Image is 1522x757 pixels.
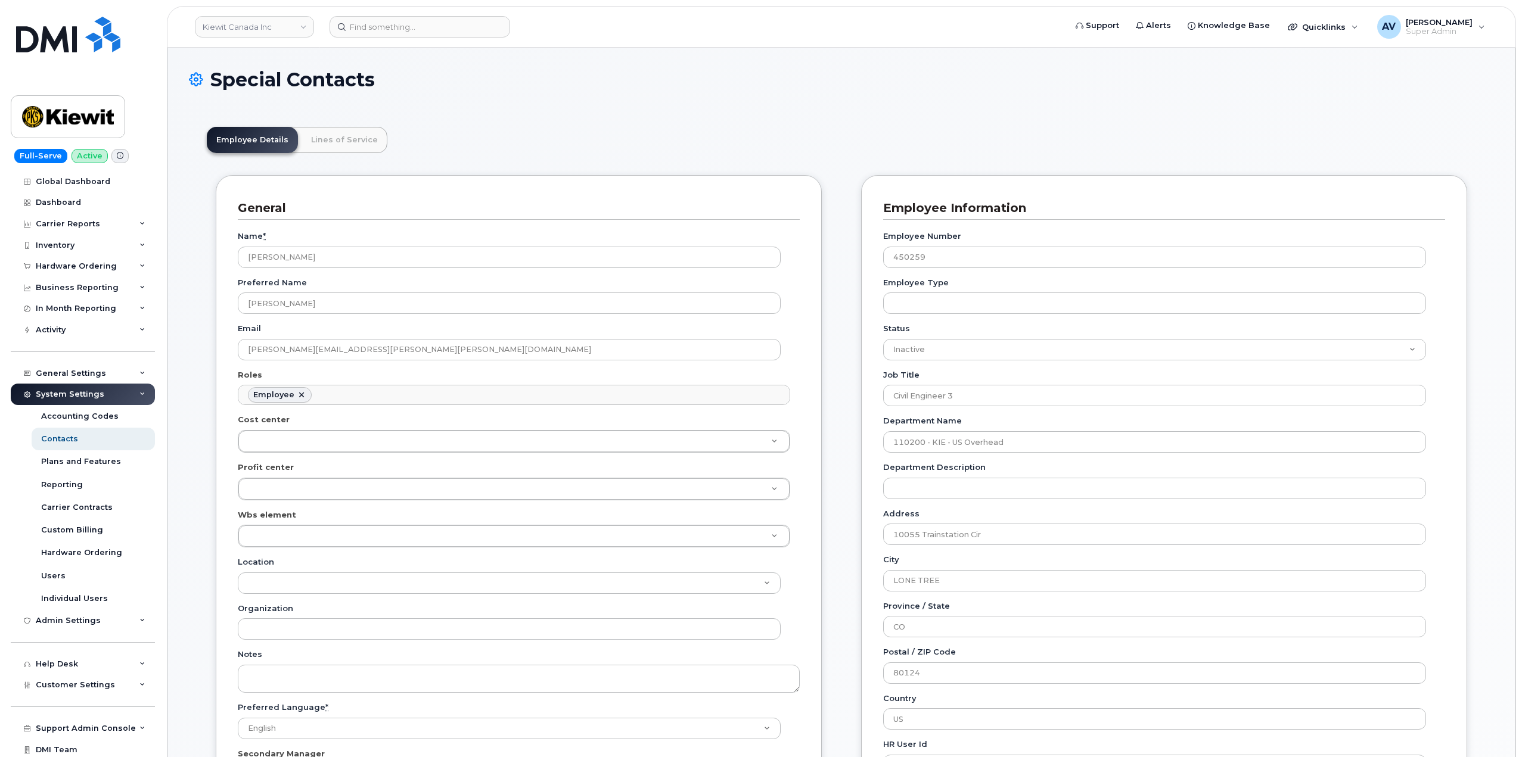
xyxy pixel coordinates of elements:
label: City [883,554,899,565]
label: Job Title [883,369,920,381]
label: Profit center [238,462,294,473]
label: Preferred Language [238,702,328,713]
label: Roles [238,369,262,381]
label: Status [883,323,910,334]
label: Employee Type [883,277,949,288]
label: Organization [238,603,293,614]
label: HR user id [883,739,927,750]
label: Address [883,508,920,519]
h3: Employee Information [883,200,1436,216]
label: Employee Number [883,230,961,242]
label: Email [238,323,261,334]
label: Notes [238,649,262,660]
label: Wbs element [238,509,296,521]
div: Employee [253,390,294,400]
label: Department Name [883,415,962,426]
label: Department Description [883,462,986,473]
label: Cost center [238,414,290,425]
label: Postal / ZIP Code [883,646,956,658]
label: Province / State [883,600,950,612]
label: Country [883,693,917,704]
h1: Special Contacts [189,69,1494,90]
abbr: required [263,231,266,241]
abbr: required [325,702,328,712]
a: Employee Details [207,127,298,153]
a: Lines of Service [302,127,387,153]
label: Name [238,230,266,242]
h3: General [238,200,791,216]
label: Location [238,556,274,568]
label: Preferred Name [238,277,307,288]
